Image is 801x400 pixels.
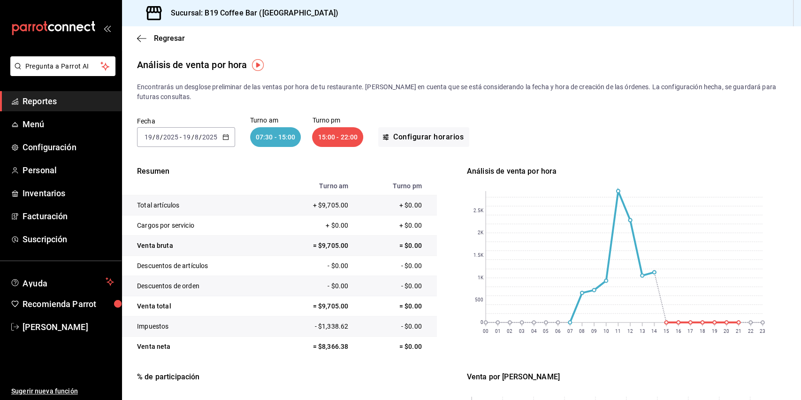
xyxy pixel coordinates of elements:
[154,34,185,43] span: Regresar
[483,329,488,334] text: 00
[567,329,572,334] text: 07
[23,276,102,287] span: Ayuda
[122,195,276,215] td: Total artículos
[23,141,114,154] span: Configuración
[615,329,621,334] text: 11
[180,133,182,141] span: -
[25,62,101,71] span: Pregunta a Parrot AI
[183,133,191,141] input: --
[276,195,353,215] td: + $9,705.00
[312,117,363,123] p: Turno pm
[276,215,353,236] td: + $0.00
[202,133,218,141] input: ----
[122,296,276,316] td: Venta total
[276,177,353,195] th: Turno am
[137,58,247,72] div: Análisis de venta por hora
[507,329,512,334] text: 02
[481,320,483,325] text: 0
[519,329,525,334] text: 03
[252,59,264,71] img: Tooltip marker
[748,329,754,334] text: 22
[250,117,301,123] p: Turno am
[250,127,301,147] div: 07:30 - 15:00
[160,133,163,141] span: /
[276,316,353,337] td: - $1,338.62
[23,321,114,333] span: [PERSON_NAME]
[712,329,717,334] text: 19
[555,329,561,334] text: 06
[276,337,353,357] td: = $8,366.38
[353,195,437,215] td: + $0.00
[353,177,437,195] th: Turno pm
[122,276,276,296] td: Descuentos de orden
[276,296,353,316] td: = $9,705.00
[199,133,202,141] span: /
[353,215,437,236] td: + $0.00
[122,215,276,236] td: Cargos por servicio
[163,8,338,19] h3: Sucursal: B19 Coffee Bar ([GEOGRAPHIC_DATA])
[477,231,483,236] text: 2K
[23,210,114,223] span: Facturación
[603,329,609,334] text: 10
[144,133,153,141] input: --
[276,236,353,256] td: = $9,705.00
[639,329,645,334] text: 13
[664,329,669,334] text: 15
[23,298,114,310] span: Recomienda Parrot
[276,256,353,276] td: - $0.00
[724,329,729,334] text: 20
[10,56,115,76] button: Pregunta a Parrot AI
[474,298,483,303] text: 500
[591,329,597,334] text: 09
[353,337,437,357] td: = $0.00
[194,133,199,141] input: --
[473,208,483,213] text: 2.5K
[23,118,114,131] span: Menú
[477,276,483,281] text: 1K
[23,187,114,200] span: Inventarios
[137,34,185,43] button: Regresar
[543,329,549,334] text: 05
[122,256,276,276] td: Descuentos de artículos
[651,329,657,334] text: 14
[122,337,276,357] td: Venta neta
[191,133,194,141] span: /
[103,24,111,32] button: open_drawer_menu
[579,329,585,334] text: 08
[353,296,437,316] td: = $0.00
[676,329,681,334] text: 16
[312,127,363,147] div: 15:00 - 22:00
[23,164,114,177] span: Personal
[163,133,179,141] input: ----
[276,276,353,296] td: - $0.00
[137,118,235,124] label: Fecha
[467,371,782,383] div: Venta por [PERSON_NAME]
[7,68,115,78] a: Pregunta a Parrot AI
[122,316,276,337] td: Impuestos
[137,371,452,383] div: % de participación
[473,253,483,258] text: 1.5K
[353,316,437,337] td: - $0.00
[700,329,705,334] text: 18
[378,127,469,147] button: Configurar horarios
[467,166,782,177] div: Análisis de venta por hora
[137,82,786,102] p: Encontrarás un desglose preliminar de las ventas por hora de tu restaurante. [PERSON_NAME] en cue...
[495,329,500,334] text: 01
[122,166,437,177] p: Resumen
[11,386,114,396] span: Sugerir nueva función
[23,233,114,246] span: Suscripción
[122,236,276,256] td: Venta bruta
[687,329,693,334] text: 17
[531,329,536,334] text: 04
[353,256,437,276] td: - $0.00
[155,133,160,141] input: --
[353,276,437,296] td: - $0.00
[627,329,633,334] text: 12
[153,133,155,141] span: /
[760,329,765,334] text: 23
[23,95,114,108] span: Reportes
[353,236,437,256] td: = $0.00
[736,329,741,334] text: 21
